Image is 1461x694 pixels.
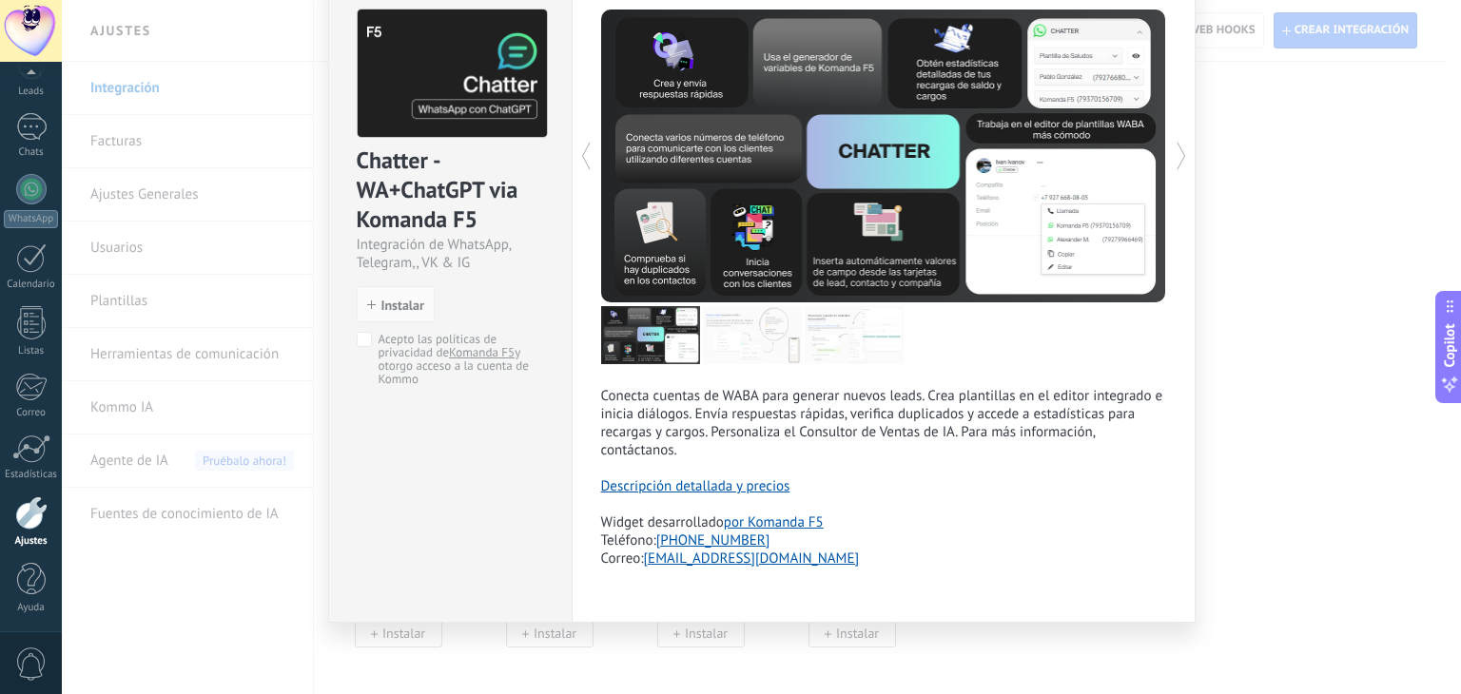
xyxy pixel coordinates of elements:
div: Leads [4,86,59,98]
span: Instalar [381,299,424,312]
img: tour_image_a2abdd131ff81def098283c17b303b74.png [703,306,802,364]
div: Calendario [4,279,59,291]
img: logo_main.jpg [358,10,547,138]
div: Ajustes [4,535,59,548]
p: Conecta cuentas de WABA para generar nuevos leads. Crea plantillas en el editor integrado e inici... [601,387,1166,459]
span: Teléfono: [601,531,770,549]
div: Integración de WhatsApp, Telegram,, VK & IG [357,236,544,272]
div: Acepto las políticas de privacidad de Komanda F5 y otorgo acceso a la cuenta de Kommo [379,333,537,386]
button: Instalar [357,286,435,322]
a: por Komanda F5 [724,513,824,531]
span: Copilot [1440,324,1459,368]
img: tour_image_4ab9f3023324dced18a24b7234f4fbec.png [601,306,700,364]
div: Correo [4,407,59,419]
img: tour_image_8e7f98a96bab7c34f09be2d7f7b25f13.png [805,306,904,364]
div: Listas [4,345,59,357]
a: [EMAIL_ADDRESS][DOMAIN_NAME] [644,549,860,568]
div: Chatter - WA+ChatGPT via Komanda F5 [357,145,544,236]
span: Widget desarrollado [601,513,824,531]
a: Komanda F5 [449,344,515,360]
div: Estadísticas [4,469,59,481]
div: Chats [4,146,59,159]
div: WhatsApp [4,210,58,228]
a: [PHONE_NUMBER] [656,531,770,549]
div: Ayuda [4,602,59,614]
a: Descripción detallada y precios [601,477,790,495]
span: Acepto las políticas de privacidad de y otorgo acceso a la cuenta de Kommo [379,333,537,386]
span: Correo: [601,549,860,568]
